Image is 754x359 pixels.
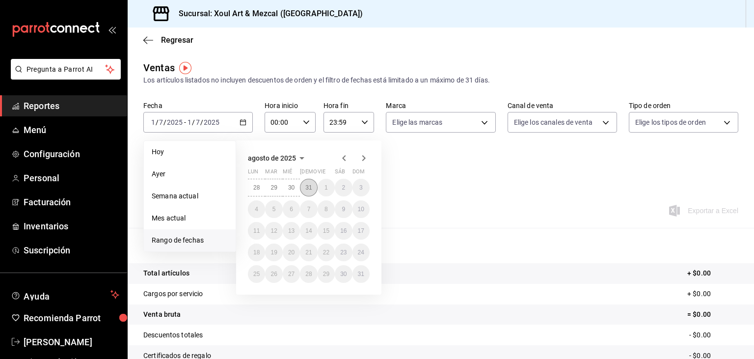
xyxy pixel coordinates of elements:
[253,249,260,256] abbr: 18 de agosto de 2025
[270,249,277,256] abbr: 19 de agosto de 2025
[288,184,295,191] abbr: 30 de julio de 2025
[195,118,200,126] input: --
[687,309,738,320] p: = $0.00
[318,179,335,196] button: 1 de agosto de 2025
[323,227,329,234] abbr: 15 de agosto de 2025
[255,206,258,213] abbr: 4 de agosto de 2025
[265,179,282,196] button: 29 de julio de 2025
[151,118,156,126] input: --
[24,335,119,349] span: [PERSON_NAME]
[283,179,300,196] button: 30 de julio de 2025
[156,118,159,126] span: /
[352,265,370,283] button: 31 de agosto de 2025
[166,118,183,126] input: ----
[283,244,300,261] button: 20 de agosto de 2025
[248,222,265,240] button: 11 de agosto de 2025
[248,152,308,164] button: agosto de 2025
[24,123,119,137] span: Menú
[24,171,119,185] span: Personal
[288,271,295,277] abbr: 27 de agosto de 2025
[24,289,107,301] span: Ayuda
[143,60,175,75] div: Ventas
[143,330,203,340] p: Descuentos totales
[283,200,300,218] button: 6 de agosto de 2025
[24,244,119,257] span: Suscripción
[689,330,738,340] p: - $0.00
[283,265,300,283] button: 27 de agosto de 2025
[323,249,329,256] abbr: 22 de agosto de 2025
[7,71,121,82] a: Pregunta a Parrot AI
[335,200,352,218] button: 9 de agosto de 2025
[288,249,295,256] abbr: 20 de agosto de 2025
[307,206,311,213] abbr: 7 de agosto de 2025
[143,309,181,320] p: Venta bruta
[300,265,317,283] button: 28 de agosto de 2025
[171,8,363,20] h3: Sucursal: Xoul Art & Mezcal ([GEOGRAPHIC_DATA])
[335,168,345,179] abbr: sábado
[24,147,119,161] span: Configuración
[342,206,345,213] abbr: 9 de agosto de 2025
[508,102,617,109] label: Canal de venta
[143,268,189,278] p: Total artículos
[323,102,375,109] label: Hora fin
[358,227,364,234] abbr: 17 de agosto de 2025
[24,99,119,112] span: Reportes
[335,222,352,240] button: 16 de agosto de 2025
[248,200,265,218] button: 4 de agosto de 2025
[318,168,325,179] abbr: viernes
[352,222,370,240] button: 17 de agosto de 2025
[143,102,253,109] label: Fecha
[24,311,119,325] span: Recomienda Parrot
[318,244,335,261] button: 22 de agosto de 2025
[318,265,335,283] button: 29 de agosto de 2025
[253,271,260,277] abbr: 25 de agosto de 2025
[300,168,358,179] abbr: jueves
[248,244,265,261] button: 18 de agosto de 2025
[152,213,228,223] span: Mes actual
[687,289,738,299] p: + $0.00
[179,62,191,74] img: Tooltip marker
[265,244,282,261] button: 19 de agosto de 2025
[283,168,292,179] abbr: miércoles
[152,191,228,201] span: Semana actual
[352,200,370,218] button: 10 de agosto de 2025
[24,220,119,233] span: Inventarios
[324,206,328,213] abbr: 8 de agosto de 2025
[272,206,276,213] abbr: 5 de agosto de 2025
[159,118,163,126] input: --
[143,75,738,85] div: Los artículos listados no incluyen descuentos de orden y el filtro de fechas está limitado a un m...
[265,168,277,179] abbr: martes
[318,200,335,218] button: 8 de agosto de 2025
[290,206,293,213] abbr: 6 de agosto de 2025
[143,240,738,251] p: Resumen
[143,35,193,45] button: Regresar
[270,271,277,277] abbr: 26 de agosto de 2025
[635,117,706,127] span: Elige los tipos de orden
[11,59,121,80] button: Pregunta a Parrot AI
[358,249,364,256] abbr: 24 de agosto de 2025
[629,102,738,109] label: Tipo de orden
[335,244,352,261] button: 23 de agosto de 2025
[270,227,277,234] abbr: 12 de agosto de 2025
[386,102,495,109] label: Marca
[283,222,300,240] button: 13 de agosto de 2025
[340,249,347,256] abbr: 23 de agosto de 2025
[108,26,116,33] button: open_drawer_menu
[161,35,193,45] span: Regresar
[305,227,312,234] abbr: 14 de agosto de 2025
[253,227,260,234] abbr: 11 de agosto de 2025
[305,249,312,256] abbr: 21 de agosto de 2025
[152,147,228,157] span: Hoy
[248,179,265,196] button: 28 de julio de 2025
[192,118,195,126] span: /
[288,227,295,234] abbr: 13 de agosto de 2025
[352,168,365,179] abbr: domingo
[265,265,282,283] button: 26 de agosto de 2025
[352,244,370,261] button: 24 de agosto de 2025
[163,118,166,126] span: /
[300,179,317,196] button: 31 de julio de 2025
[340,271,347,277] abbr: 30 de agosto de 2025
[265,102,316,109] label: Hora inicio
[305,184,312,191] abbr: 31 de julio de 2025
